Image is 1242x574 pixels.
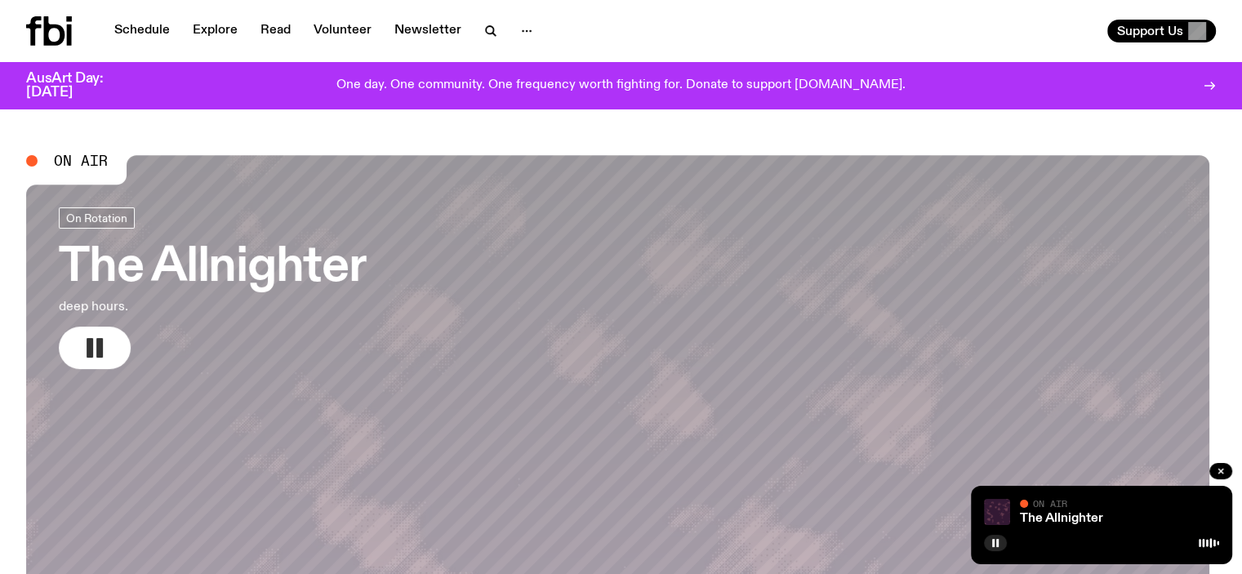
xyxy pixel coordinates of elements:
[59,207,135,229] a: On Rotation
[1117,24,1183,38] span: Support Us
[1107,20,1216,42] button: Support Us
[1020,512,1103,525] a: The Allnighter
[54,154,108,168] span: On Air
[59,245,366,291] h3: The Allnighter
[183,20,247,42] a: Explore
[59,297,366,317] p: deep hours.
[304,20,381,42] a: Volunteer
[385,20,471,42] a: Newsletter
[251,20,300,42] a: Read
[105,20,180,42] a: Schedule
[59,207,366,369] a: The Allnighterdeep hours.
[336,78,906,93] p: One day. One community. One frequency worth fighting for. Donate to support [DOMAIN_NAME].
[26,72,131,100] h3: AusArt Day: [DATE]
[1033,498,1067,509] span: On Air
[66,211,127,224] span: On Rotation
